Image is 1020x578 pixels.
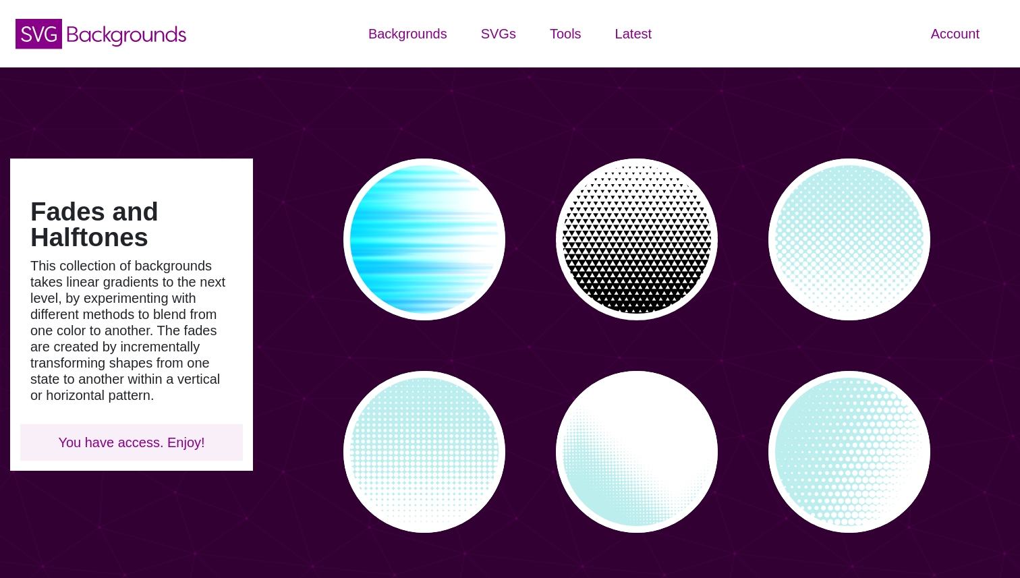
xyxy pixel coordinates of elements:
[343,158,505,320] button: blue lights stretching horizontally over white
[343,371,505,533] button: blue into white stacked halftone dots
[914,13,996,54] a: Account
[768,371,930,533] button: halftone background at slant
[533,13,598,54] a: Tools
[30,434,233,451] p: You have access. Enjoy!
[556,371,718,533] button: halftone zigzag pattern
[768,158,930,320] button: blue into white alternating halftone dots
[351,13,464,54] a: Backgrounds
[598,13,669,54] a: Latest
[30,258,233,403] p: This collection of backgrounds takes linear gradients to the next level, by experimenting with di...
[556,158,718,320] button: black triangles fade into white triangles
[30,199,233,251] h1: Fades and Halftones
[464,13,533,54] a: SVGs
